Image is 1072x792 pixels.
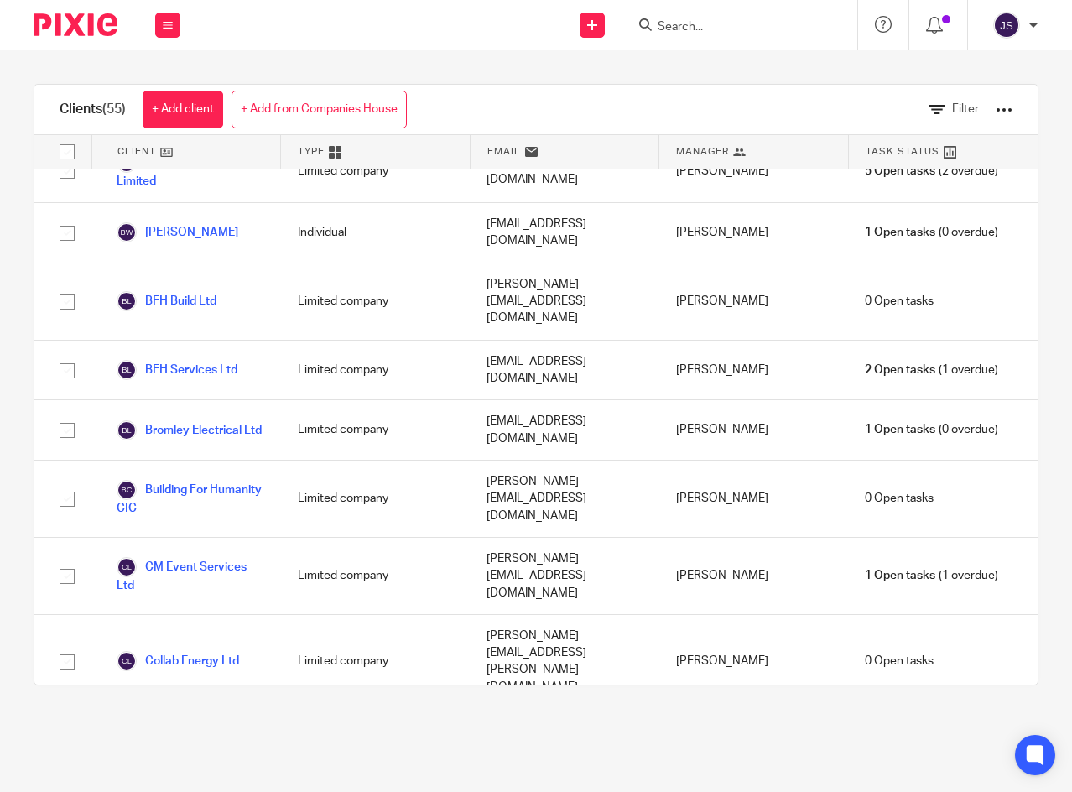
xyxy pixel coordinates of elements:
[102,102,126,116] span: (55)
[659,615,849,708] div: [PERSON_NAME]
[117,144,156,159] span: Client
[470,615,659,708] div: [PERSON_NAME][EMAIL_ADDRESS][PERSON_NAME][DOMAIN_NAME]
[117,480,264,517] a: Building For Humanity CIC
[865,293,934,310] span: 0 Open tasks
[865,224,997,241] span: (0 overdue)
[281,615,471,708] div: Limited company
[470,538,659,614] div: [PERSON_NAME][EMAIL_ADDRESS][DOMAIN_NAME]
[60,101,126,118] h1: Clients
[866,144,939,159] span: Task Status
[117,360,237,380] a: BFH Services Ltd
[676,144,729,159] span: Manager
[659,341,849,400] div: [PERSON_NAME]
[117,557,264,594] a: CM Event Services Ltd
[659,203,849,263] div: [PERSON_NAME]
[659,263,849,340] div: [PERSON_NAME]
[865,362,997,378] span: (1 overdue)
[659,538,849,614] div: [PERSON_NAME]
[117,480,137,500] img: svg%3E
[281,140,471,202] div: Limited company
[117,360,137,380] img: svg%3E
[281,203,471,263] div: Individual
[993,12,1020,39] img: svg%3E
[865,653,934,670] span: 0 Open tasks
[470,263,659,340] div: [PERSON_NAME][EMAIL_ADDRESS][DOMAIN_NAME]
[281,538,471,614] div: Limited company
[865,567,935,584] span: 1 Open tasks
[470,140,659,202] div: [EMAIL_ADDRESS][DOMAIN_NAME]
[281,400,471,460] div: Limited company
[117,557,137,577] img: svg%3E
[117,651,137,671] img: svg%3E
[865,567,997,584] span: (1 overdue)
[281,341,471,400] div: Limited company
[34,13,117,36] img: Pixie
[281,461,471,537] div: Limited company
[470,400,659,460] div: [EMAIL_ADDRESS][DOMAIN_NAME]
[487,144,521,159] span: Email
[865,163,935,180] span: 5 Open tasks
[117,420,137,440] img: svg%3E
[865,421,997,438] span: (0 overdue)
[143,91,223,128] a: + Add client
[117,420,262,440] a: Bromley Electrical Ltd
[232,91,407,128] a: + Add from Companies House
[117,651,239,671] a: Collab Energy Ltd
[865,163,997,180] span: (2 overdue)
[865,490,934,507] span: 0 Open tasks
[470,341,659,400] div: [EMAIL_ADDRESS][DOMAIN_NAME]
[117,291,137,311] img: svg%3E
[51,136,83,168] input: Select all
[659,461,849,537] div: [PERSON_NAME]
[281,263,471,340] div: Limited company
[470,203,659,263] div: [EMAIL_ADDRESS][DOMAIN_NAME]
[117,291,216,311] a: BFH Build Ltd
[865,224,935,241] span: 1 Open tasks
[298,144,325,159] span: Type
[117,222,137,242] img: svg%3E
[659,400,849,460] div: [PERSON_NAME]
[470,461,659,537] div: [PERSON_NAME][EMAIL_ADDRESS][DOMAIN_NAME]
[117,153,264,190] a: Be More Ardent Limited
[656,20,807,35] input: Search
[865,421,935,438] span: 1 Open tasks
[865,362,935,378] span: 2 Open tasks
[952,103,979,115] span: Filter
[659,140,849,202] div: [PERSON_NAME]
[117,222,238,242] a: [PERSON_NAME]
